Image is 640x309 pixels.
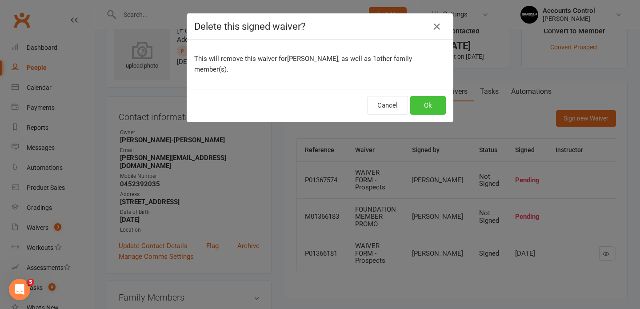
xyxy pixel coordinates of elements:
[367,96,408,115] button: Cancel
[410,96,446,115] button: Ok
[27,279,34,286] span: 5
[194,21,446,32] h4: Delete this signed waiver?
[194,53,446,75] p: This will remove this waiver for [PERSON_NAME] , as well as 1 other family member(s).
[9,279,30,300] iframe: Intercom live chat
